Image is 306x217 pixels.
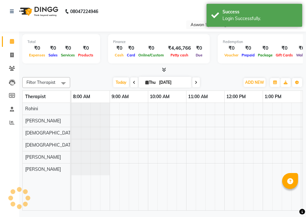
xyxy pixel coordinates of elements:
a: 12:00 PM [225,92,247,101]
span: Online/Custom [137,53,165,57]
span: Gift Cards [274,53,295,57]
span: Today [113,77,129,87]
div: ₹0 [256,45,274,52]
div: ₹4,46,766 [165,45,193,52]
img: logo [16,3,60,20]
div: ₹0 [113,45,125,52]
span: Therapist [25,94,46,99]
div: ₹0 [47,45,59,52]
span: Voucher [223,53,240,57]
span: Filter Therapist [26,80,55,85]
span: Products [76,53,95,57]
a: 1:00 PM [263,92,283,101]
span: Petty cash [169,53,190,57]
div: ₹0 [59,45,76,52]
div: ₹0 [274,45,295,52]
a: 9:00 AM [110,92,130,101]
span: Expenses [27,53,47,57]
div: ₹0 [137,45,165,52]
span: Rohini [25,106,38,112]
span: [DEMOGRAPHIC_DATA] Waiting [25,142,92,148]
a: 8:00 AM [71,92,92,101]
span: [PERSON_NAME] [25,118,61,124]
span: Thu [144,80,157,85]
div: ₹0 [76,45,95,52]
span: Services [59,53,76,57]
div: ₹0 [193,45,205,52]
span: Sales [47,53,59,57]
input: 2025-09-04 [157,78,189,87]
span: [DEMOGRAPHIC_DATA] Waiting [25,130,92,136]
a: 11:00 AM [186,92,209,101]
div: Finance [113,39,205,45]
button: ADD NEW [244,78,266,87]
span: [PERSON_NAME] [25,154,61,160]
div: ₹0 [240,45,256,52]
span: Package [256,53,274,57]
div: Total [27,39,95,45]
div: ₹0 [223,45,240,52]
span: ADD NEW [245,80,264,85]
span: Card [125,53,137,57]
b: 08047224946 [70,3,98,20]
a: 10:00 AM [148,92,171,101]
span: Cash [113,53,125,57]
div: Login Successfully. [222,15,297,22]
div: ₹0 [27,45,47,52]
div: Success [222,9,297,15]
span: Prepaid [240,53,256,57]
div: ₹0 [125,45,137,52]
span: Due [194,53,204,57]
span: [PERSON_NAME] [25,166,61,172]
